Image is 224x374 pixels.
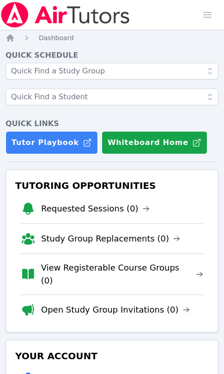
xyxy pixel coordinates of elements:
input: Quick Find a Student [6,89,218,105]
a: Study Group Replacements (0) [41,232,180,245]
span: Dashboard [39,34,74,42]
a: Tutor Playbook [6,131,98,154]
a: Dashboard [39,33,74,42]
h4: Quick Links [6,118,218,129]
h3: Tutoring Opportunities [13,177,211,194]
nav: Breadcrumb [6,33,218,42]
button: Whiteboard Home [102,131,207,154]
input: Quick Find a Study Group [6,63,218,79]
h3: Your Account [13,348,211,364]
a: Open Study Group Invitations (0) [41,303,190,316]
h4: Quick Schedule [6,50,218,61]
a: Requested Sessions (0) [41,202,150,215]
a: View Registerable Course Groups (0) [41,261,203,287]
